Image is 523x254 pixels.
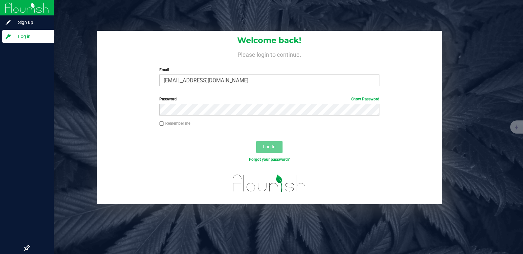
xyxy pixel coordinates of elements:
label: Email [159,67,379,73]
span: Log In [263,144,276,149]
a: Forgot your password? [249,157,290,162]
inline-svg: Sign up [5,19,11,26]
span: Password [159,97,177,101]
input: Remember me [159,121,164,126]
img: flourish_logo.svg [226,169,312,197]
inline-svg: Log in [5,33,11,40]
span: Log in [11,32,51,40]
button: Log In [256,141,283,153]
span: Sign up [11,18,51,26]
h4: Please login to continue. [97,50,442,58]
h1: Welcome back! [97,36,442,45]
label: Remember me [159,120,190,126]
a: Show Password [351,97,379,101]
